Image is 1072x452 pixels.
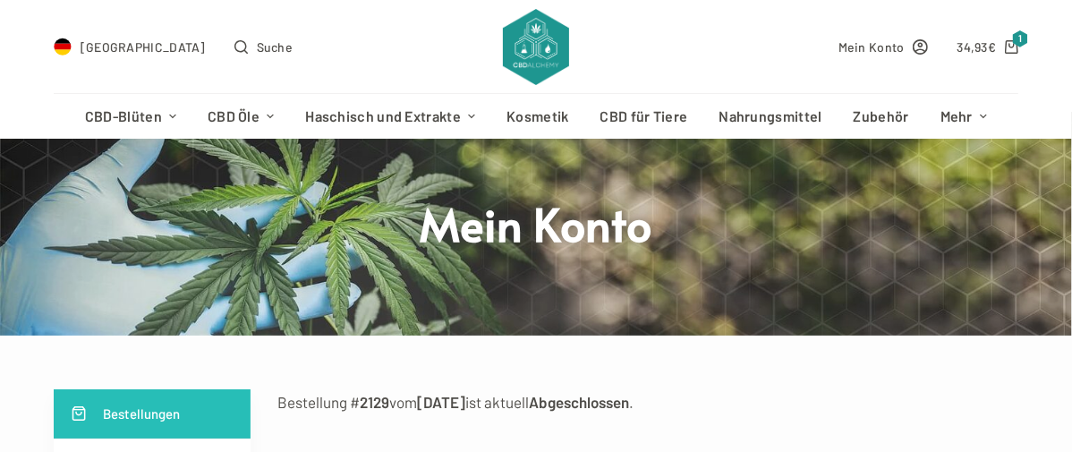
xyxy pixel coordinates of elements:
[234,37,293,57] button: Open search form
[69,94,1002,139] nav: Header-Menü
[290,94,491,139] a: Haschisch und Extrakte
[838,37,905,57] span: Mein Konto
[54,389,251,439] a: Bestellungen
[54,38,72,55] img: DE Flag
[529,393,629,411] mark: Abgeschlossen
[838,94,924,139] a: Zubehör
[200,194,872,252] h1: Mein Konto
[257,37,294,57] span: Suche
[584,94,703,139] a: CBD für Tiere
[360,393,389,411] mark: 2129
[277,389,1018,414] p: Bestellung # vom ist aktuell .
[69,94,191,139] a: CBD-Blüten
[417,393,465,411] mark: [DATE]
[957,39,996,55] bdi: 34,93
[703,94,838,139] a: Nahrungsmittel
[491,94,584,139] a: Kosmetik
[1012,30,1028,47] span: 1
[957,37,1018,57] a: Shopping cart
[81,37,206,57] span: [GEOGRAPHIC_DATA]
[192,94,290,139] a: CBD Öle
[988,39,996,55] span: €
[54,37,206,57] a: Select Country
[838,37,929,57] a: Mein Konto
[503,9,569,85] img: CBD Alchemy
[924,94,1002,139] a: Mehr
